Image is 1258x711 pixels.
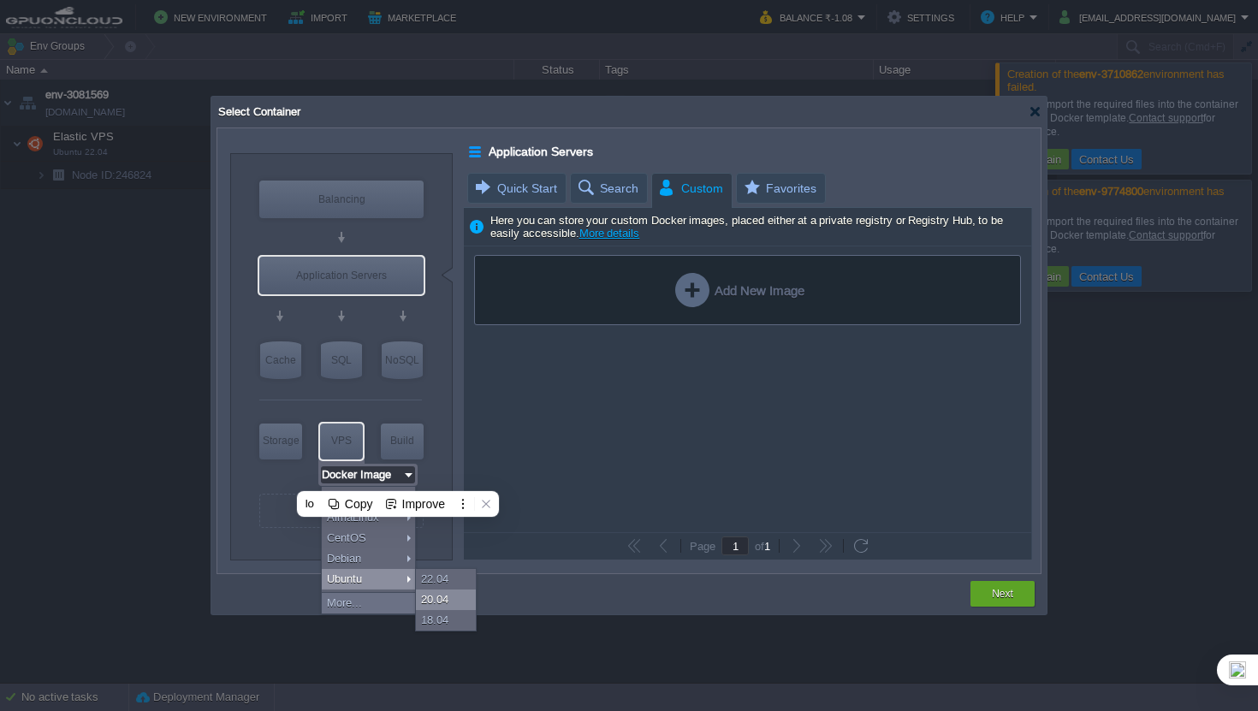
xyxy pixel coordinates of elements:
div: NoSQL Databases [382,341,423,379]
a: More details [579,227,640,240]
div: 22.04 [416,569,476,590]
div: 18.04 [416,610,476,631]
div: Balancing [259,181,424,218]
div: Elastic VPS [320,424,363,459]
div: Ubuntu [322,569,415,590]
div: Storage [259,424,302,458]
div: Here you can store your custom Docker images, placed either at a private registry or Registry Hub... [464,208,1031,246]
div: of [749,539,776,553]
span: Custom [657,174,723,204]
div: Load Balancer [259,181,424,218]
div: 20.04 [416,590,476,610]
div: Application Servers [259,257,424,294]
span: 1 [764,540,770,553]
div: SQL [321,341,362,379]
button: Next [992,585,1013,602]
div: Docker Image... [322,487,415,507]
div: SQL Databases [321,341,362,379]
div: Storage Containers [259,424,302,459]
div: VPS [320,424,363,458]
div: Debian [322,548,415,569]
div: Add New Image [675,273,804,307]
span: Favorites [742,174,816,203]
span: Search [576,174,638,203]
div: AlmaLinux [322,507,415,528]
span: Select Container [217,105,300,118]
div: Page [684,540,721,552]
div: Create New Layer [259,494,424,528]
div: Cache [260,341,301,379]
div: Build [381,424,424,458]
div: Build Node [381,424,424,459]
div: NoSQL [382,341,423,379]
div: Application Servers [469,140,484,163]
div: CentOS [322,528,415,548]
span: Quick Start [473,174,557,203]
